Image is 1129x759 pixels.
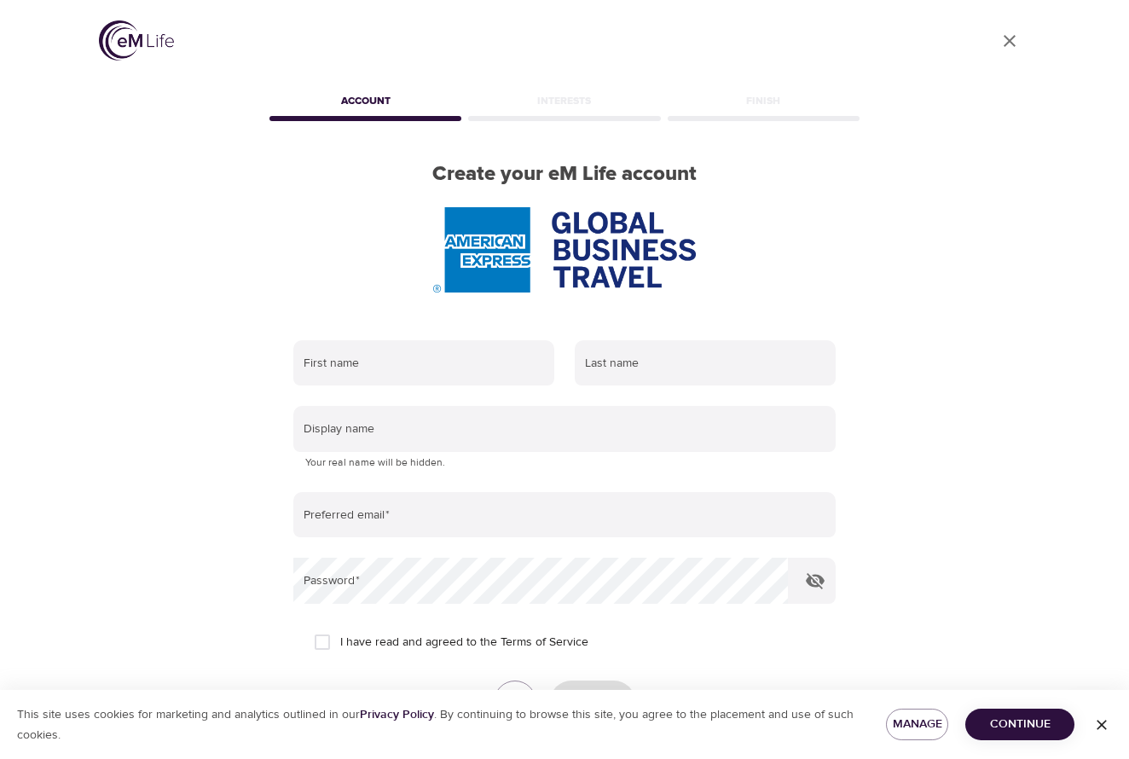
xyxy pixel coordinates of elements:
p: Your real name will be hidden. [305,455,824,472]
span: Manage [900,714,935,735]
img: logo [99,20,174,61]
a: Privacy Policy [360,707,434,722]
span: I have read and agreed to the [340,634,588,652]
button: Manage [886,709,948,740]
button: Continue [965,709,1074,740]
span: Continue [979,714,1061,735]
img: AmEx%20GBT%20logo.png [433,207,696,293]
a: Terms of Service [501,634,588,652]
h2: Create your eM Life account [266,162,863,187]
a: close [989,20,1030,61]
